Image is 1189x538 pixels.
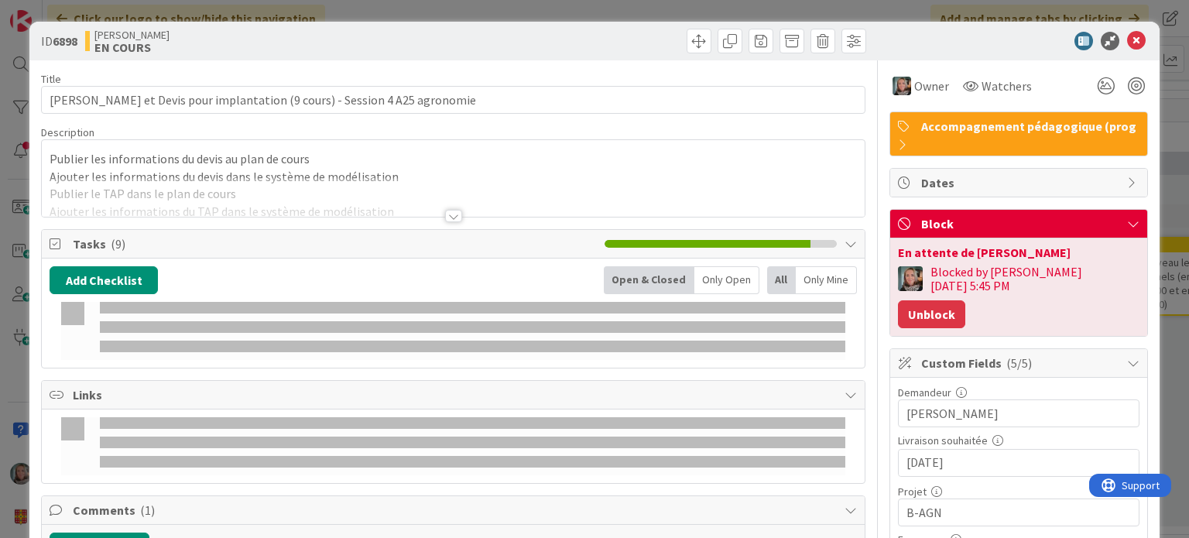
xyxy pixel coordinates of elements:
div: Only Open [694,266,759,294]
label: Projet [898,485,927,499]
span: Support [33,2,70,21]
div: Blocked by [PERSON_NAME] [DATE] 5:45 PM [930,265,1139,293]
div: Only Mine [796,266,857,294]
div: All [767,266,796,294]
span: Dates [921,173,1119,192]
button: Unblock [898,300,965,328]
label: Demandeur [898,386,951,399]
input: type card name here... [41,86,865,114]
label: Title [41,72,61,86]
span: ID [41,32,77,50]
span: Comments [73,501,836,519]
img: SP [898,266,923,291]
span: Accompagnement pédagogique (prog [921,117,1139,135]
b: 6898 [53,33,77,49]
span: Description [41,125,94,139]
button: Add Checklist [50,266,158,294]
span: Custom Fields [921,354,1119,372]
span: Owner [914,77,949,95]
img: SP [893,77,911,95]
span: Tasks [73,235,596,253]
p: Ajouter les informations du devis dans le système de modélisation [50,168,856,186]
span: [PERSON_NAME] [94,29,170,41]
p: Publier les informations du devis au plan de cours [50,150,856,168]
span: Links [73,386,836,404]
b: EN COURS [94,41,170,53]
div: Livraison souhaitée [898,435,1139,446]
span: ( 9 ) [111,236,125,252]
span: ( 1 ) [140,502,155,518]
div: Open & Closed [604,266,694,294]
span: Watchers [982,77,1032,95]
div: En attente de [PERSON_NAME] [898,246,1139,259]
span: ( 5/5 ) [1006,355,1032,371]
span: Block [921,214,1119,233]
input: MM/DD/YYYY [906,450,1131,476]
